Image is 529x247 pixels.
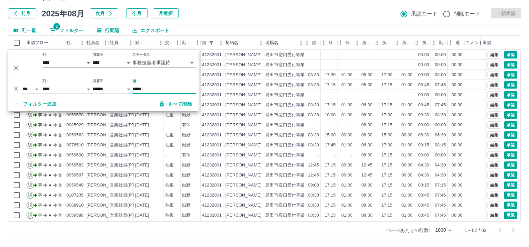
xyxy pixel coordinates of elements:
div: [PERSON_NAME] [86,112,123,118]
div: 1000 [433,225,454,235]
div: 勤務区分 [181,36,201,50]
button: 承認 [504,71,517,79]
button: 承認 [504,121,517,129]
button: 編集 [487,171,501,179]
text: 事 [38,133,42,137]
div: 所定開始 [362,36,373,50]
div: 09:30 [418,112,429,118]
button: 承認 [504,131,517,139]
button: 承認 [504,81,517,89]
label: 値 [133,79,136,84]
div: 09:15 [418,142,429,148]
button: 承認 [504,141,517,149]
div: 島田市窓口受付等業務包括業務 [265,142,327,148]
div: 17:45 [325,142,336,148]
button: 編集 [487,121,501,129]
button: 承認 [504,101,517,109]
div: 09:00 [418,72,429,78]
div: 41232001 [202,62,222,68]
button: 行間隔 [91,25,124,35]
div: 往復 [165,142,174,148]
div: [PERSON_NAME] [225,142,262,148]
div: - [318,62,319,68]
div: 08:30 [361,142,372,148]
div: 営業社員(PT契約) [110,112,145,118]
div: 08:30 [361,72,372,78]
div: 現場名 [265,36,278,50]
div: 18:00 [325,112,336,118]
div: 島田市窓口受付等業務包括業務 [265,62,327,68]
div: 有休 [182,122,191,128]
div: 出勤 [182,162,191,168]
div: 41232001 [202,52,222,58]
button: 編集 [487,81,501,89]
div: 41232001 [202,82,222,88]
div: 00:00 [435,122,446,128]
button: 編集 [487,141,501,149]
button: 承認 [504,192,517,199]
div: - [351,52,352,58]
div: [PERSON_NAME] [225,102,262,108]
div: [DATE] [135,152,149,158]
div: - [351,62,352,68]
div: 41232001 [202,132,222,138]
text: 営 [58,123,62,127]
div: - [411,92,413,98]
div: 41232001 [202,102,222,108]
div: 島田市窓口受付等業務包括業務 [265,102,327,108]
div: 00:00 [452,72,463,78]
div: 07:45 [435,82,446,88]
button: 承認 [504,91,517,99]
div: 始業 [312,36,319,50]
div: 01:00 [402,102,413,108]
button: フィルター表示 [44,25,89,35]
div: 00:00 [418,152,429,158]
div: 営業社員(PT契約) [110,162,145,168]
label: 演算子 [92,52,103,57]
div: 17:15 [381,122,392,128]
div: 0059578 [66,112,84,118]
div: 17:30 [381,112,392,118]
button: メニュー [77,38,87,48]
div: 08:45 [418,82,429,88]
div: 08:30 [361,122,372,128]
div: 00:00 [435,152,446,158]
div: [PERSON_NAME] [86,142,123,148]
select: 論理演算子 [22,84,41,94]
div: [PERSON_NAME] [225,72,262,78]
div: 17:15 [325,82,336,88]
div: - [334,122,336,128]
div: 0059600 [66,152,84,158]
div: - [318,92,319,98]
div: 交通費 [164,36,181,50]
div: - [371,92,372,98]
div: 01:00 [341,142,352,148]
div: - [318,152,319,158]
div: 01:00 [402,72,413,78]
div: 08:00 [435,72,446,78]
div: 01:00 [402,112,413,118]
button: 編集 [487,212,501,219]
div: 41232001 [202,152,222,158]
button: 承認 [504,51,517,58]
div: 17:15 [381,152,392,158]
div: - [391,92,392,98]
div: 00:00 [452,142,463,148]
div: 00:00 [452,102,463,108]
div: [DATE] [135,142,149,148]
label: ステータス [132,52,150,57]
div: 41232001 [202,142,222,148]
div: 08:30 [308,132,319,138]
div: 島田市窓口受付等業務包括業務 [265,112,327,118]
div: 勤務日 [134,36,164,50]
div: 承認フロー [25,36,65,50]
button: 月選択 [153,8,179,18]
div: 17:30 [325,72,336,78]
div: 01:00 [341,82,352,88]
div: 契約コード [201,36,224,50]
div: 現場名 [264,36,304,50]
text: 現 [28,133,32,137]
div: 00:00 [452,62,463,68]
div: 往復 [165,132,174,138]
span: 削除モード [454,10,481,18]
